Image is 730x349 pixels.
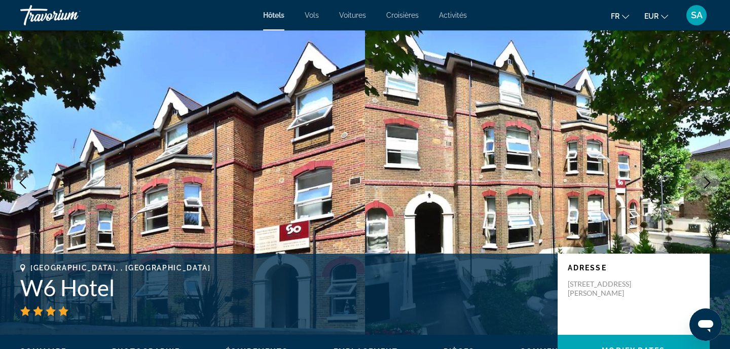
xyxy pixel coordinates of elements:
span: SA [691,10,703,20]
a: Vols [305,11,319,19]
span: [GEOGRAPHIC_DATA], , [GEOGRAPHIC_DATA] [30,264,211,272]
button: Next image [695,170,720,195]
a: Travorium [20,2,122,28]
p: [STREET_ADDRESS][PERSON_NAME] [568,280,649,298]
button: Change currency [644,9,668,23]
p: Adresse [568,264,700,272]
button: Previous image [10,170,35,195]
span: fr [611,12,619,20]
a: Hôtels [263,11,284,19]
a: Voitures [339,11,366,19]
a: Activités [439,11,467,19]
button: User Menu [683,5,710,26]
iframe: Bouton de lancement de la fenêtre de messagerie [689,308,722,341]
a: Croisières [386,11,419,19]
span: EUR [644,12,659,20]
button: Change language [611,9,629,23]
h1: W6 Hotel [20,274,547,301]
